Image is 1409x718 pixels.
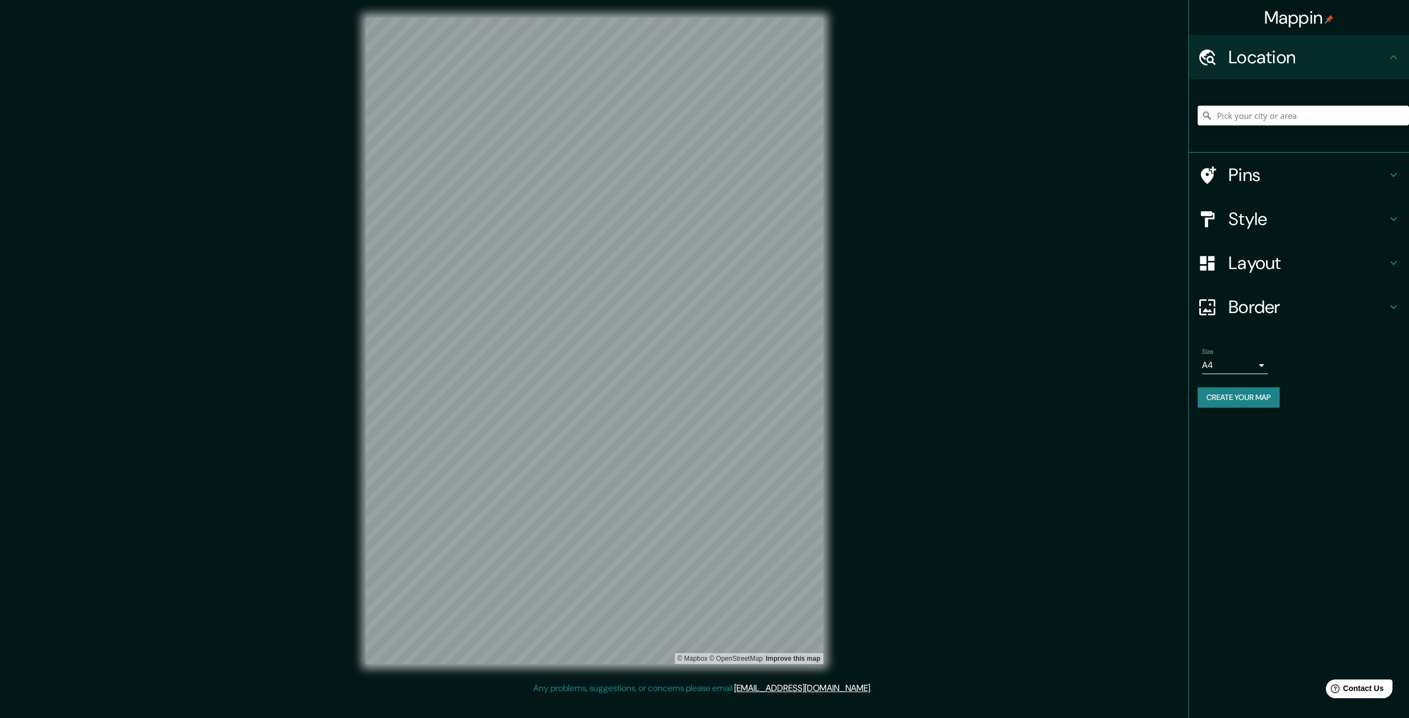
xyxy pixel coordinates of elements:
[873,682,876,695] div: .
[766,655,820,662] a: Map feedback
[1189,285,1409,329] div: Border
[1325,15,1334,24] img: pin-icon.png
[1228,208,1387,230] h4: Style
[1189,35,1409,79] div: Location
[1189,241,1409,285] div: Layout
[1228,252,1387,274] h4: Layout
[734,682,870,694] a: [EMAIL_ADDRESS][DOMAIN_NAME]
[1198,387,1280,408] button: Create your map
[1228,46,1387,68] h4: Location
[709,655,763,662] a: OpenStreetMap
[1202,357,1268,374] div: A4
[1228,296,1387,318] h4: Border
[533,682,872,695] p: Any problems, suggestions, or concerns please email .
[872,682,873,695] div: .
[678,655,708,662] a: Mapbox
[1198,106,1409,125] input: Pick your city or area
[1228,164,1387,186] h4: Pins
[1311,675,1397,706] iframe: Help widget launcher
[1189,197,1409,241] div: Style
[1202,347,1214,357] label: Size
[1189,153,1409,197] div: Pins
[366,18,823,664] canvas: Map
[1264,7,1334,29] h4: Mappin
